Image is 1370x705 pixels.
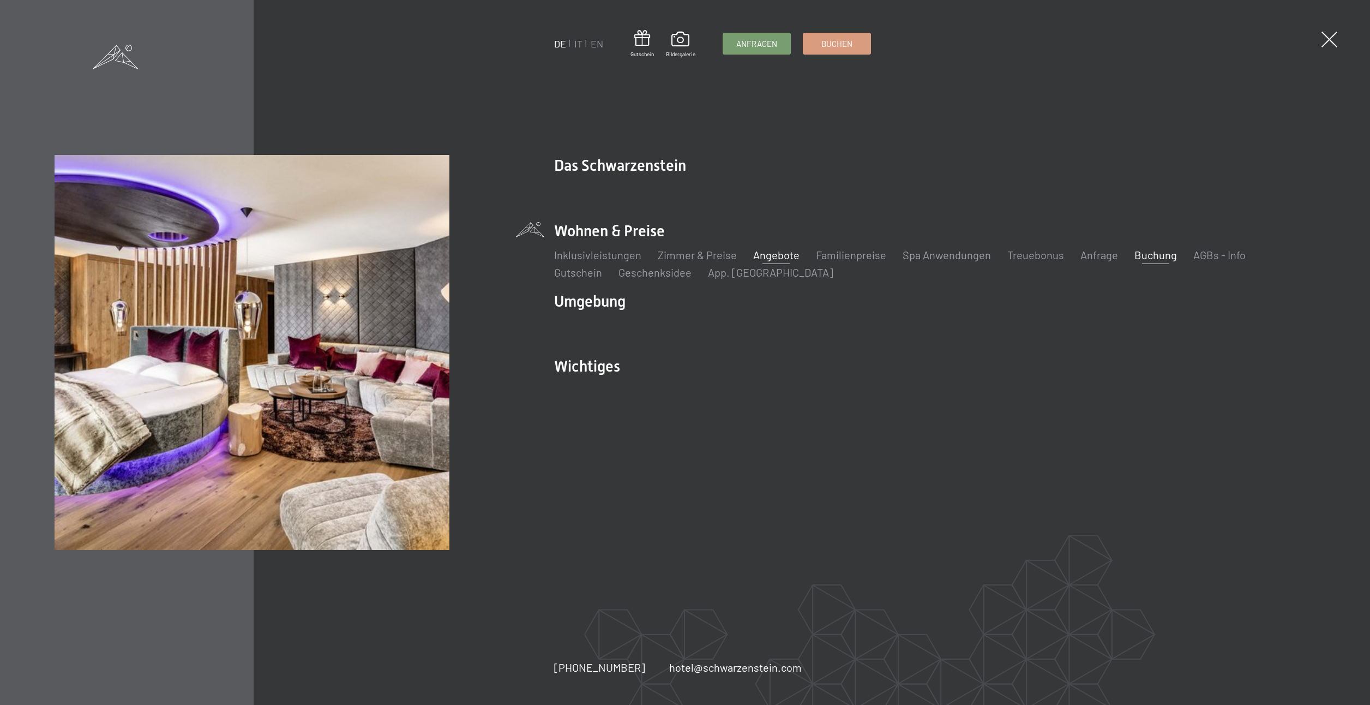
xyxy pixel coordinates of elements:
[618,266,692,279] a: Geschenksidee
[1080,248,1118,261] a: Anfrage
[554,266,602,279] a: Gutschein
[821,38,852,50] span: Buchen
[803,33,870,54] a: Buchen
[574,38,582,50] a: IT
[708,266,833,279] a: App. [GEOGRAPHIC_DATA]
[554,248,641,261] a: Inklusivleistungen
[658,248,737,261] a: Zimmer & Preise
[554,660,645,675] a: [PHONE_NUMBER]
[669,660,802,675] a: hotel@schwarzenstein.com
[1134,248,1177,261] a: Buchung
[55,155,449,549] img: Buchung
[736,38,777,50] span: Anfragen
[591,38,603,50] a: EN
[630,50,654,58] span: Gutschein
[753,248,800,261] a: Angebote
[903,248,991,261] a: Spa Anwendungen
[1007,248,1064,261] a: Treuebonus
[666,50,695,58] span: Bildergalerie
[816,248,886,261] a: Familienpreise
[1193,248,1246,261] a: AGBs - Info
[554,661,645,674] span: [PHONE_NUMBER]
[666,32,695,58] a: Bildergalerie
[723,33,790,54] a: Anfragen
[554,38,566,50] a: DE
[630,30,654,58] a: Gutschein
